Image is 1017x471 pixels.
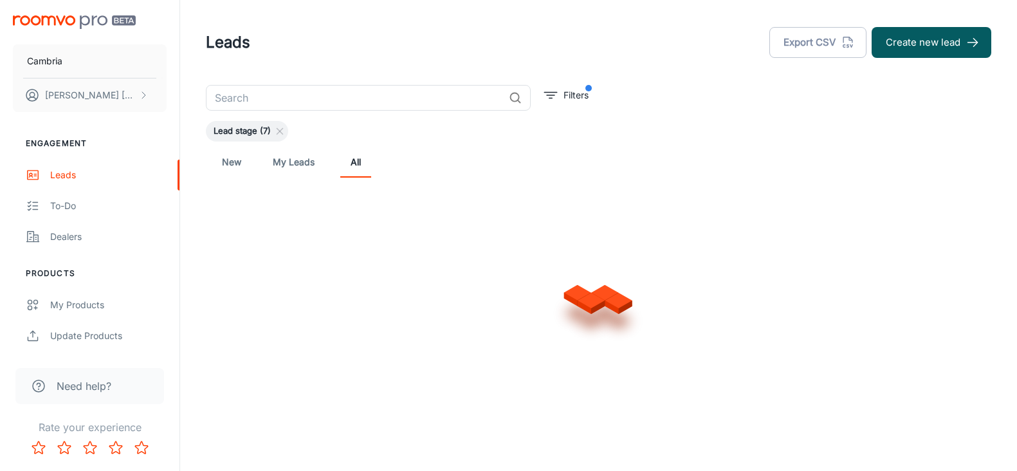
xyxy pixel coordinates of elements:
button: [PERSON_NAME] [PERSON_NAME] [13,78,167,112]
button: Create new lead [872,27,991,58]
button: Cambria [13,44,167,78]
button: Rate 2 star [51,435,77,461]
button: Export CSV [769,27,866,58]
p: Cambria [27,54,62,68]
span: Lead stage (7) [206,125,279,138]
h1: Leads [206,31,250,54]
button: Rate 5 star [129,435,154,461]
button: Rate 1 star [26,435,51,461]
p: Filters [563,88,589,102]
div: Update Products [50,329,167,343]
button: Rate 4 star [103,435,129,461]
div: Dealers [50,230,167,244]
img: Roomvo PRO Beta [13,15,136,29]
div: My Products [50,298,167,312]
p: [PERSON_NAME] [PERSON_NAME] [45,88,136,102]
button: filter [541,85,592,106]
div: Leads [50,168,167,182]
span: Need help? [57,378,111,394]
a: My Leads [273,147,315,178]
a: New [216,147,247,178]
div: To-do [50,199,167,213]
p: Rate your experience [10,420,169,435]
button: Rate 3 star [77,435,103,461]
input: Search [206,85,504,111]
div: Lead stage (7) [206,121,288,142]
a: All [340,147,371,178]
